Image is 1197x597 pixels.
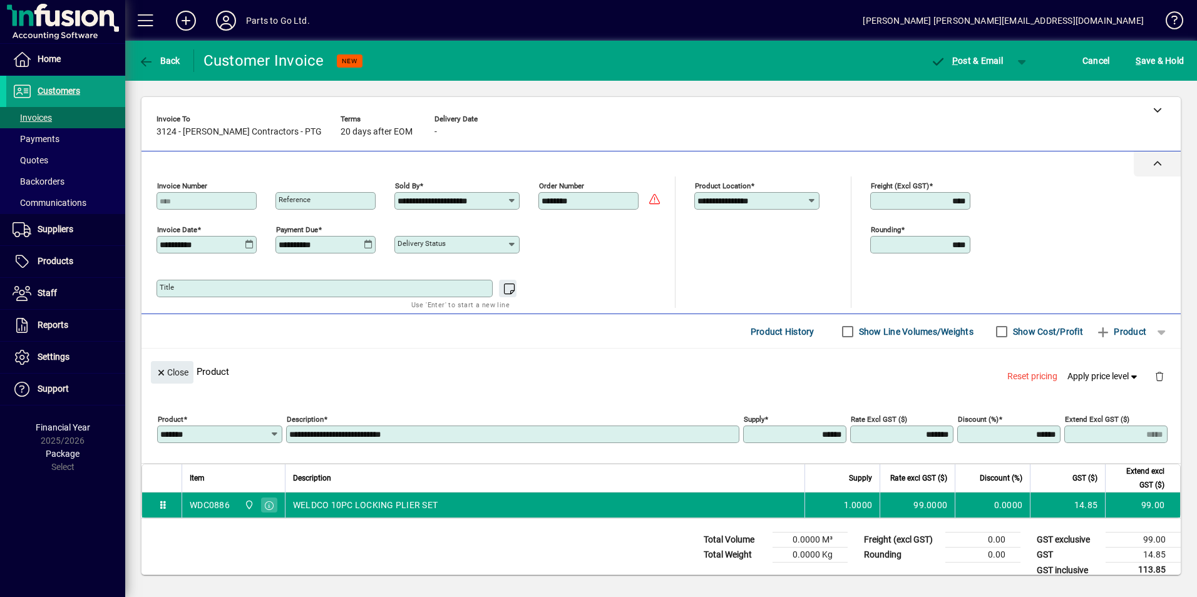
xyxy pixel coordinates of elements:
span: Back [138,56,180,66]
span: Communications [13,198,86,208]
app-page-header-button: Delete [1144,370,1174,382]
td: GST inclusive [1030,563,1106,578]
td: 0.00 [945,533,1020,548]
span: Suppliers [38,224,73,234]
span: Financial Year [36,422,90,432]
mat-label: Order number [539,181,584,190]
a: Suppliers [6,214,125,245]
span: Product [1096,322,1146,342]
span: Products [38,256,73,266]
span: Payments [13,134,59,144]
button: Save & Hold [1133,49,1187,72]
span: Rate excl GST ($) [890,471,947,485]
mat-label: Discount (%) [958,415,999,424]
div: Parts to Go Ltd. [246,11,310,31]
div: [PERSON_NAME] [PERSON_NAME][EMAIL_ADDRESS][DOMAIN_NAME] [863,11,1144,31]
td: Rounding [858,548,945,563]
span: Supply [849,471,872,485]
a: Payments [6,128,125,150]
mat-label: Supply [744,415,764,424]
a: Settings [6,342,125,373]
span: Home [38,54,61,64]
mat-label: Extend excl GST ($) [1065,415,1129,424]
button: Cancel [1079,49,1113,72]
mat-label: Sold by [395,181,419,190]
span: Invoices [13,113,52,123]
span: Apply price level [1067,370,1140,383]
span: Extend excl GST ($) [1113,464,1164,492]
mat-label: Rounding [871,225,901,234]
button: Profile [206,9,246,32]
mat-label: Description [287,415,324,424]
div: Customer Invoice [203,51,324,71]
span: Description [293,471,331,485]
a: Home [6,44,125,75]
td: 0.00 [945,548,1020,563]
span: NEW [342,57,357,65]
mat-label: Delivery status [398,239,446,248]
span: S [1136,56,1141,66]
mat-hint: Use 'Enter' to start a new line [411,297,510,312]
button: Reset pricing [1002,365,1062,388]
mat-label: Invoice number [157,181,207,190]
span: Product History [751,322,814,342]
mat-label: Invoice date [157,225,197,234]
a: Communications [6,192,125,213]
span: WELDCO 10PC LOCKING PLIER SET [293,499,438,511]
button: Back [135,49,183,72]
span: Close [156,362,188,383]
span: Quotes [13,155,48,165]
mat-label: Payment due [276,225,318,234]
a: Products [6,246,125,277]
label: Show Cost/Profit [1010,325,1083,338]
td: 0.0000 [955,492,1030,518]
a: Backorders [6,171,125,192]
span: GST ($) [1072,471,1097,485]
td: GST exclusive [1030,533,1106,548]
td: Total Volume [697,533,773,548]
td: 14.85 [1106,548,1181,563]
td: 99.00 [1106,533,1181,548]
button: Product [1089,320,1153,343]
span: Settings [38,352,69,362]
td: Total Weight [697,548,773,563]
span: Customers [38,86,80,96]
td: GST [1030,548,1106,563]
div: WDC0886 [190,499,230,511]
td: 99.00 [1105,492,1180,518]
td: 0.0000 M³ [773,533,848,548]
mat-label: Title [160,283,174,292]
mat-label: Product [158,415,183,424]
button: Product History [746,320,819,343]
button: Delete [1144,361,1174,391]
span: 20 days after EOM [341,127,413,137]
mat-label: Rate excl GST ($) [851,415,907,424]
div: 99.0000 [888,499,947,511]
span: P [952,56,958,66]
a: Quotes [6,150,125,171]
td: Freight (excl GST) [858,533,945,548]
span: 3124 - [PERSON_NAME] Contractors - PTG [157,127,322,137]
span: Reset pricing [1007,370,1057,383]
span: DAE - Bulk Store [241,498,255,512]
span: Reports [38,320,68,330]
span: Cancel [1082,51,1110,71]
button: Close [151,361,193,384]
span: ave & Hold [1136,51,1184,71]
button: Post & Email [924,49,1009,72]
label: Show Line Volumes/Weights [856,325,974,338]
div: Product [141,349,1181,394]
span: Backorders [13,176,64,186]
a: Reports [6,310,125,341]
span: Item [190,471,205,485]
a: Invoices [6,107,125,128]
td: 14.85 [1030,492,1105,518]
span: Discount (%) [980,471,1022,485]
mat-label: Freight (excl GST) [871,181,929,190]
app-page-header-button: Back [125,49,194,72]
mat-label: Reference [279,195,311,204]
button: Apply price level [1062,365,1145,388]
a: Knowledge Base [1156,3,1181,43]
a: Support [6,374,125,405]
td: 0.0000 Kg [773,548,848,563]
